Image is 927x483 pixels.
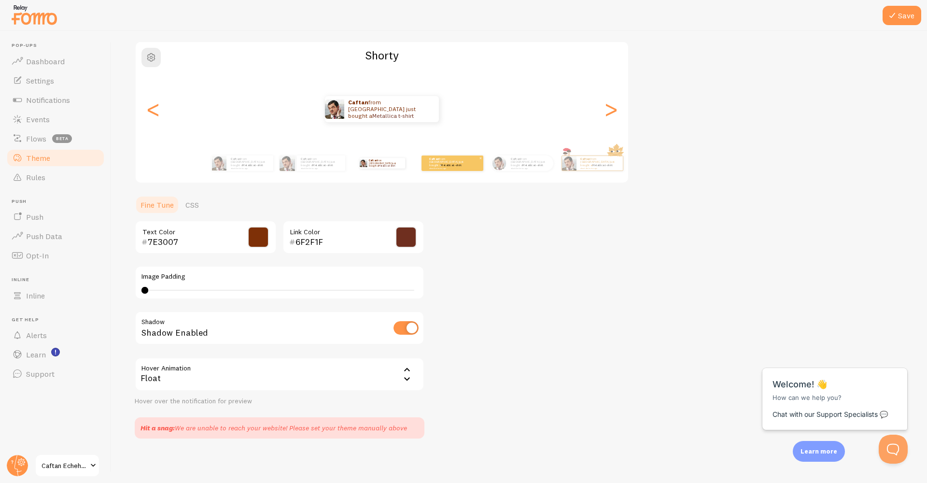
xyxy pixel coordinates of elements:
small: about 4 minutes ago [580,167,618,169]
a: Metallica t-shirt [372,112,414,119]
strong: Caftan [301,157,310,161]
p: Learn more [801,447,837,456]
p: from [GEOGRAPHIC_DATA] just bought a [348,96,429,122]
a: Metallica t-shirt [522,163,543,167]
a: Learn [6,345,105,364]
span: Dashboard [26,57,65,66]
a: Metallica t-shirt [379,164,395,167]
h2: Shorty [136,48,628,63]
span: Notifications [26,95,70,105]
a: Inline [6,286,105,305]
span: Push [26,212,43,222]
span: Theme [26,153,50,163]
div: Next slide [605,74,617,144]
svg: <p>Watch New Feature Tutorials!</p> [51,348,60,356]
a: Rules [6,168,105,187]
p: from [GEOGRAPHIC_DATA] just bought a [580,157,619,169]
strong: Caftan [231,157,240,161]
iframe: Help Scout Beacon - Messages and Notifications [758,344,913,435]
a: Push [6,207,105,227]
div: Float [135,357,424,391]
label: Image Padding [141,272,418,281]
p: from [GEOGRAPHIC_DATA] just bought a [369,158,401,169]
strong: Caftan [369,159,377,162]
span: Caftan Echehba [42,460,87,471]
p: from [GEOGRAPHIC_DATA] just bought a [231,157,269,169]
img: Fomo [492,156,506,170]
span: Events [26,114,50,124]
strong: Hit a snag: [140,424,175,432]
img: Fomo [359,159,367,167]
span: Support [26,369,55,379]
span: Inline [12,277,105,283]
small: about 4 minutes ago [429,167,467,169]
a: Settings [6,71,105,90]
strong: Caftan [429,157,439,161]
strong: Caftan [511,157,520,161]
a: Metallica t-shirt [441,163,462,167]
strong: Caftan [348,99,368,106]
a: Events [6,110,105,129]
div: Hover over the notification for preview [135,397,424,406]
a: Notifications [6,90,105,110]
a: Opt-In [6,246,105,265]
span: Opt-In [26,251,49,260]
a: CSS [180,195,205,214]
img: fomo-relay-logo-orange.svg [10,2,58,27]
small: about 4 minutes ago [301,167,340,169]
a: Theme [6,148,105,168]
a: Alerts [6,326,105,345]
div: Previous slide [147,74,159,144]
span: Inline [26,291,45,300]
span: Pop-ups [12,43,105,49]
img: Fomo [211,156,226,170]
img: Fomo [562,156,576,170]
p: from [GEOGRAPHIC_DATA] just bought a [301,157,341,169]
span: Settings [26,76,54,85]
strong: Caftan [580,157,590,161]
span: Rules [26,172,45,182]
span: Flows [26,134,46,143]
span: Learn [26,350,46,359]
iframe: Help Scout Beacon - Open [879,435,908,464]
a: Metallica t-shirt [592,163,613,167]
small: about 4 minutes ago [231,167,268,169]
span: beta [52,134,72,143]
a: Dashboard [6,52,105,71]
a: Metallica t-shirt [242,163,263,167]
span: Alerts [26,330,47,340]
div: Learn more [793,441,845,462]
div: Shadow Enabled [135,311,424,346]
span: Push [12,199,105,205]
span: Push Data [26,231,62,241]
a: Flows beta [6,129,105,148]
p: from [GEOGRAPHIC_DATA] just bought a [511,157,549,169]
span: Get Help [12,317,105,323]
a: Caftan Echehba [35,454,100,477]
img: Fomo [280,156,295,171]
a: Support [6,364,105,384]
div: We are unable to reach your website! Please set your theme manually above [140,423,407,433]
a: Fine Tune [135,195,180,214]
p: from [GEOGRAPHIC_DATA] just bought a [429,157,468,169]
img: Fomo [325,99,344,119]
a: Push Data [6,227,105,246]
small: about 4 minutes ago [511,167,548,169]
a: Metallica t-shirt [312,163,333,167]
